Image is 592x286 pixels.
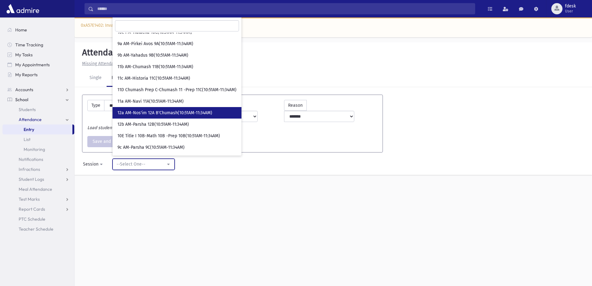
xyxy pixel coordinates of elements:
a: Time Tracking [2,40,74,50]
a: Attendance [2,115,74,124]
span: 9b AM-Yahadus 9B(10:51AM-11:34AM) [117,52,188,59]
span: Accounts [15,87,33,92]
span: Report Cards [19,206,45,212]
input: Search [94,3,475,14]
a: Test Marks [2,194,74,204]
span: Entry [24,127,34,132]
div: Session [83,161,99,167]
div: --Select One-- [117,161,166,167]
span: Student Logs [19,176,44,182]
span: 9a AM-Pirkei Avos 9A(10:51AM-11:34AM) [117,41,193,47]
a: Single [85,69,107,87]
span: Monitoring [24,147,45,152]
span: 12a AM-Nos'im 12A B'Chumash(10:51AM-11:34AM) [117,110,212,116]
a: Entry [2,124,72,134]
span: PTC Schedule [19,216,45,222]
div: Load students to select [84,124,381,131]
span: Notifications [19,157,43,162]
span: Teacher Schedule [19,226,53,232]
a: List [2,134,74,144]
a: Notifications [2,154,74,164]
a: Student Logs [2,174,74,184]
a: Monitoring [2,144,74,154]
a: School [2,95,74,105]
span: List [24,137,30,142]
span: Time Tracking [15,42,43,48]
span: 12b AM-Parsha 12B(10:51AM-11:34AM) [117,121,189,128]
div: 0xA57E1402: Invalid POST [75,17,592,37]
a: Accounts [2,85,74,95]
span: 11b AM-Chumash 11B(10:51AM-11:34AM) [117,64,193,70]
span: Attendance [19,117,42,122]
span: 11D Chumash Prep C-Chumash 11 -Prep 11C(10:51AM-11:34AM) [117,87,236,93]
button: Session [79,159,108,170]
label: Type [87,100,104,111]
span: My Appointments [15,62,50,68]
span: 10E Title I 10B-Math 10B -Prep 10B(10:51AM-11:34AM) [117,133,220,139]
span: fdesk [565,4,576,9]
a: My Reports [2,70,74,80]
a: Bulk [107,69,125,87]
a: My Tasks [2,50,74,60]
span: School [15,97,28,102]
button: Save and Print [87,136,127,147]
a: Meal Attendance [2,184,74,194]
span: 11a AM-Navi 11A(10:51AM-11:34AM) [117,98,184,105]
span: User [565,9,576,14]
span: Students [19,107,36,112]
a: My Appointments [2,60,74,70]
a: Home [2,25,74,35]
a: Teacher Schedule [2,224,74,234]
u: Missing Attendance History [82,61,136,66]
span: Test Marks [19,196,40,202]
a: PTC Schedule [2,214,74,224]
span: Home [15,27,27,33]
input: Search [115,20,239,31]
h5: Attendance Entry [80,47,149,58]
button: --Select One-- [112,159,175,170]
img: AdmirePro [5,2,41,15]
span: Meal Attendance [19,186,52,192]
span: Infractions [19,166,40,172]
span: 11c AM-Historia 11C(10:51AM-11:34AM) [117,75,190,82]
label: Reason [284,100,307,111]
span: My Tasks [15,52,33,58]
a: Students [2,105,74,115]
a: Infractions [2,164,74,174]
span: 9c AM-Parsha 9C(10:51AM-11:34AM) [117,144,185,151]
span: My Reports [15,72,38,77]
span: 10c PM-Halacha 10C(10:51AM-11:34AM) [117,29,192,35]
a: Missing Attendance History [80,61,136,66]
a: Report Cards [2,204,74,214]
